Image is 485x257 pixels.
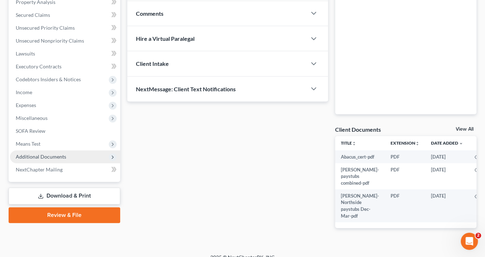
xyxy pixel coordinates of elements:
a: Secured Claims [10,9,120,21]
span: Unsecured Nonpriority Claims [16,38,84,44]
span: SOFA Review [16,128,45,134]
span: Expenses [16,102,36,108]
span: Lawsuits [16,50,35,57]
a: Titleunfold_more [341,140,356,146]
a: Unsecured Priority Claims [10,21,120,34]
a: SOFA Review [10,125,120,137]
span: Additional Documents [16,154,66,160]
span: Secured Claims [16,12,50,18]
span: Unsecured Priority Claims [16,25,75,31]
span: Executory Contracts [16,63,62,69]
span: NextChapter Mailing [16,166,63,173]
div: Client Documents [335,126,381,133]
td: [DATE] [425,163,469,189]
a: Download & Print [9,188,120,204]
a: Review & File [9,207,120,223]
span: Client Intake [136,60,169,67]
i: unfold_more [415,141,420,146]
a: Lawsuits [10,47,120,60]
i: expand_more [459,141,463,146]
a: Date Added expand_more [431,140,463,146]
a: Unsecured Nonpriority Claims [10,34,120,47]
i: unfold_more [352,141,356,146]
td: [PERSON_NAME]- paystubs combined-pdf [335,163,385,189]
a: Extensionunfold_more [391,140,420,146]
span: Codebtors Insiders & Notices [16,76,81,82]
td: Abacus_cert-pdf [335,150,385,163]
a: View All [456,127,474,132]
span: 2 [475,233,481,238]
span: Income [16,89,32,95]
span: Hire a Virtual Paralegal [136,35,195,42]
span: Comments [136,10,163,17]
td: PDF [385,150,425,163]
span: NextMessage: Client Text Notifications [136,86,236,92]
td: PDF [385,163,425,189]
a: NextChapter Mailing [10,163,120,176]
span: Miscellaneous [16,115,48,121]
a: Executory Contracts [10,60,120,73]
td: [DATE] [425,150,469,163]
td: [DATE] [425,189,469,222]
td: [PERSON_NAME]- Northside paystubs Dec-Mar-pdf [335,189,385,222]
iframe: Intercom live chat [461,233,478,250]
td: PDF [385,189,425,222]
span: Means Test [16,141,40,147]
